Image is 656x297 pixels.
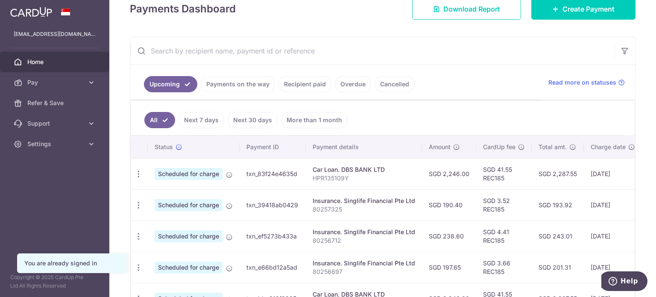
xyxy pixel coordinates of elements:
[155,262,223,273] span: Scheduled for charge
[584,221,642,252] td: [DATE]
[483,143,515,151] span: CardUp fee
[240,136,306,158] th: Payment ID
[313,165,415,174] div: Car Loan. DBS BANK LTD
[155,143,173,151] span: Status
[532,221,584,252] td: SGD 243.01
[313,174,415,182] p: HPR135109Y
[476,158,532,189] td: SGD 41.55 REC185
[422,189,476,221] td: SGD 190.40
[27,99,84,107] span: Refer & Save
[144,76,197,92] a: Upcoming
[144,112,175,128] a: All
[584,158,642,189] td: [DATE]
[130,37,615,65] input: Search by recipient name, payment id or reference
[27,58,84,66] span: Home
[10,7,52,17] img: CardUp
[313,236,415,245] p: 80256712
[201,76,275,92] a: Payments on the way
[155,230,223,242] span: Scheduled for charge
[422,252,476,283] td: SGD 197.65
[179,112,224,128] a: Next 7 days
[548,78,616,87] span: Read more on statuses
[313,228,415,236] div: Insurance. Singlife Financial Pte Ltd
[27,78,84,87] span: Pay
[584,252,642,283] td: [DATE]
[591,143,626,151] span: Charge date
[240,189,306,221] td: txn_39418ab0429
[422,221,476,252] td: SGD 238.60
[281,112,348,128] a: More than 1 month
[14,30,96,38] p: [EMAIL_ADDRESS][DOMAIN_NAME]
[443,4,500,14] span: Download Report
[24,259,119,268] div: You are already signed in
[278,76,331,92] a: Recipient paid
[476,221,532,252] td: SGD 4.41 REC185
[240,252,306,283] td: txn_e66bd12a5ad
[130,1,236,17] h4: Payments Dashboard
[240,158,306,189] td: txn_83f24e4635d
[335,76,371,92] a: Overdue
[562,4,615,14] span: Create Payment
[584,189,642,221] td: [DATE]
[313,268,415,276] p: 80256697
[228,112,278,128] a: Next 30 days
[27,119,84,128] span: Support
[313,197,415,205] div: Insurance. Singlife Financial Pte Ltd
[532,189,584,221] td: SGD 193.92
[155,168,223,180] span: Scheduled for charge
[601,271,647,293] iframe: Opens a widget where you can find more information
[375,76,415,92] a: Cancelled
[476,252,532,283] td: SGD 3.66 REC185
[313,259,415,268] div: Insurance. Singlife Financial Pte Ltd
[548,78,625,87] a: Read more on statuses
[476,189,532,221] td: SGD 3.52 REC185
[532,158,584,189] td: SGD 2,287.55
[539,143,567,151] span: Total amt.
[422,158,476,189] td: SGD 2,246.00
[27,140,84,148] span: Settings
[429,143,451,151] span: Amount
[306,136,422,158] th: Payment details
[155,199,223,211] span: Scheduled for charge
[532,252,584,283] td: SGD 201.31
[240,221,306,252] td: txn_ef5273b433a
[313,205,415,214] p: 80257325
